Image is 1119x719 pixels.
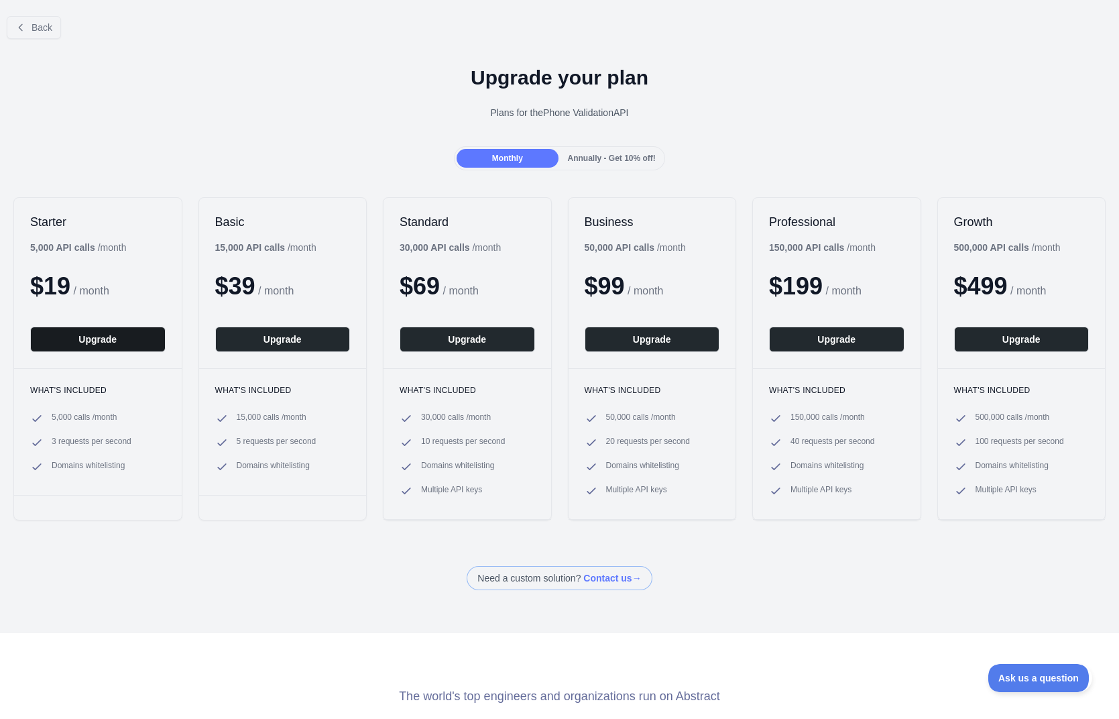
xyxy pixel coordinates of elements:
[769,272,823,300] span: $ 199
[769,214,904,230] h2: Professional
[585,214,720,230] h2: Business
[769,242,844,253] b: 150,000 API calls
[400,214,535,230] h2: Standard
[988,664,1092,692] iframe: Toggle Customer Support
[585,272,625,300] span: $ 99
[400,272,440,300] span: $ 69
[585,241,686,254] div: / month
[585,242,655,253] b: 50,000 API calls
[400,242,470,253] b: 30,000 API calls
[769,241,876,254] div: / month
[400,241,501,254] div: / month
